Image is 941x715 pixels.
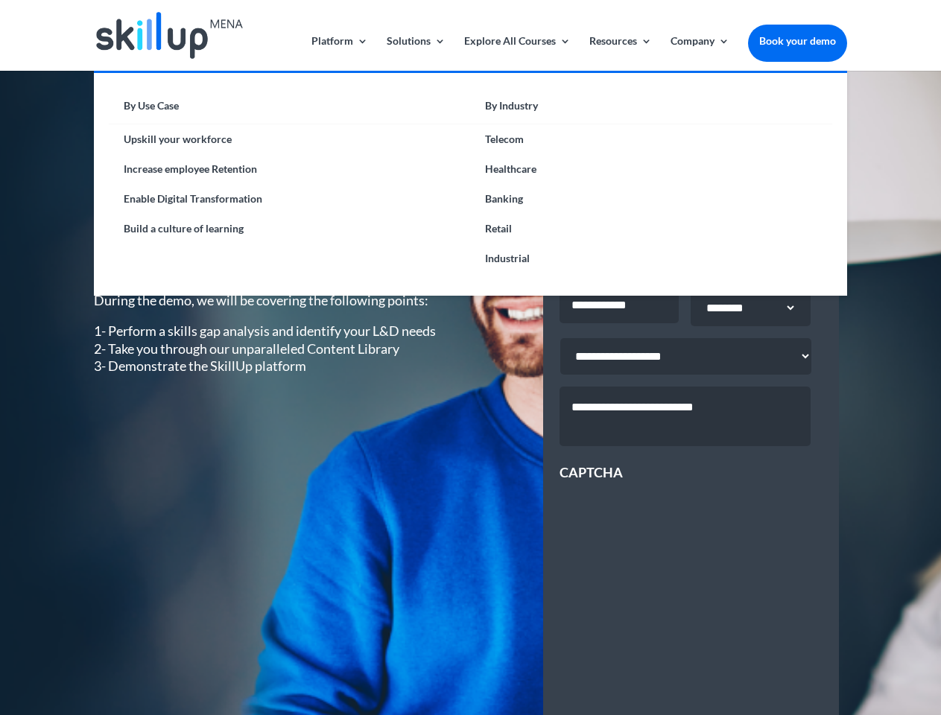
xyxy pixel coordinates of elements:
[464,36,571,71] a: Explore All Courses
[109,184,470,214] a: Enable Digital Transformation
[748,25,847,57] a: Book your demo
[96,12,242,59] img: Skillup Mena
[470,214,831,244] a: Retail
[109,154,470,184] a: Increase employee Retention
[693,554,941,715] iframe: Chat Widget
[109,95,470,124] a: By Use Case
[109,214,470,244] a: Build a culture of learning
[470,154,831,184] a: Healthcare
[94,322,449,375] p: 1- Perform a skills gap analysis and identify your L&D needs 2- Take you through our unparalleled...
[470,244,831,273] a: Industrial
[311,36,368,71] a: Platform
[109,124,470,154] a: Upskill your workforce
[94,292,449,375] div: During the demo, we will be covering the following points:
[589,36,652,71] a: Resources
[671,36,729,71] a: Company
[560,464,623,481] label: CAPTCHA
[470,124,831,154] a: Telecom
[470,95,831,124] a: By Industry
[470,184,831,214] a: Banking
[387,36,446,71] a: Solutions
